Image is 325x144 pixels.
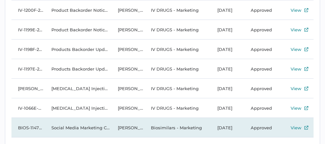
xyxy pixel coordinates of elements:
[304,87,308,90] img: external-link-icon.7ec190a1.svg
[45,118,111,137] td: Social Media Marketing Calendar 2025
[291,26,301,34] div: View
[291,65,301,73] div: View
[291,45,301,53] div: View
[11,20,45,40] td: IV-1199E-2025.09.23-1.0
[144,59,211,79] td: IV DRUGS - Marketing
[244,20,280,40] td: Approved
[11,59,45,79] td: IV-1197E-2025.09.23-1.0
[111,118,145,137] td: [PERSON_NAME]
[11,0,45,20] td: IV-1200F-2025.09.23-1.0
[244,40,280,59] td: Approved
[304,67,308,71] img: external-link-icon.7ec190a1.svg
[144,20,211,40] td: IV DRUGS - Marketing
[211,118,244,137] td: [DATE]
[111,0,145,20] td: [PERSON_NAME]
[144,40,211,59] td: IV DRUGS - Marketing
[304,106,308,110] img: external-link-icon.7ec190a1.svg
[11,40,45,59] td: IV-1198F-2025.09.23-1.0
[111,20,145,40] td: [PERSON_NAME]
[304,126,308,130] img: external-link-icon.7ec190a1.svg
[11,118,45,137] td: BIOS-1147E-2025.08.14-1.0
[304,8,308,12] img: external-link-icon.7ec190a1.svg
[144,98,211,118] td: IV DRUGS - Marketing
[111,79,145,98] td: [PERSON_NAME]
[211,0,244,20] td: [DATE]
[45,98,111,118] td: [MEDICAL_DATA] Injection, USP - [DATE]
[244,98,280,118] td: Approved
[291,104,301,112] div: View
[45,40,111,59] td: Products Backorder Update [DATE] FR
[111,98,145,118] td: [PERSON_NAME]
[111,59,145,79] td: [PERSON_NAME]
[144,0,211,20] td: IV DRUGS - Marketing
[45,79,111,98] td: [MEDICAL_DATA] Injection, USP - Package Insert USP-PI-ENG-v1.1-Clean
[304,47,308,51] img: external-link-icon.7ec190a1.svg
[211,79,244,98] td: [DATE]
[291,6,301,14] div: View
[111,40,145,59] td: [PERSON_NAME]
[211,59,244,79] td: [DATE]
[244,0,280,20] td: Approved
[244,59,280,79] td: Approved
[144,79,211,98] td: IV DRUGS - Marketing
[211,98,244,118] td: [DATE]
[304,28,308,32] img: external-link-icon.7ec190a1.svg
[11,79,45,98] td: [PERSON_NAME]-1056E-2025.06.04-2.0
[211,20,244,40] td: [DATE]
[291,85,301,92] div: View
[211,40,244,59] td: [DATE]
[144,118,211,137] td: Biosimilars - Marketing
[45,0,111,20] td: Product Backorder Notice [DATE] FR
[45,20,111,40] td: Product Backorder Notice [DATE] EN
[11,98,45,118] td: IV-1066E-2025.06.04-2.0
[45,59,111,79] td: Products Backorder Update [DATE] EN
[244,118,280,137] td: Approved
[244,79,280,98] td: Approved
[291,124,301,132] div: View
